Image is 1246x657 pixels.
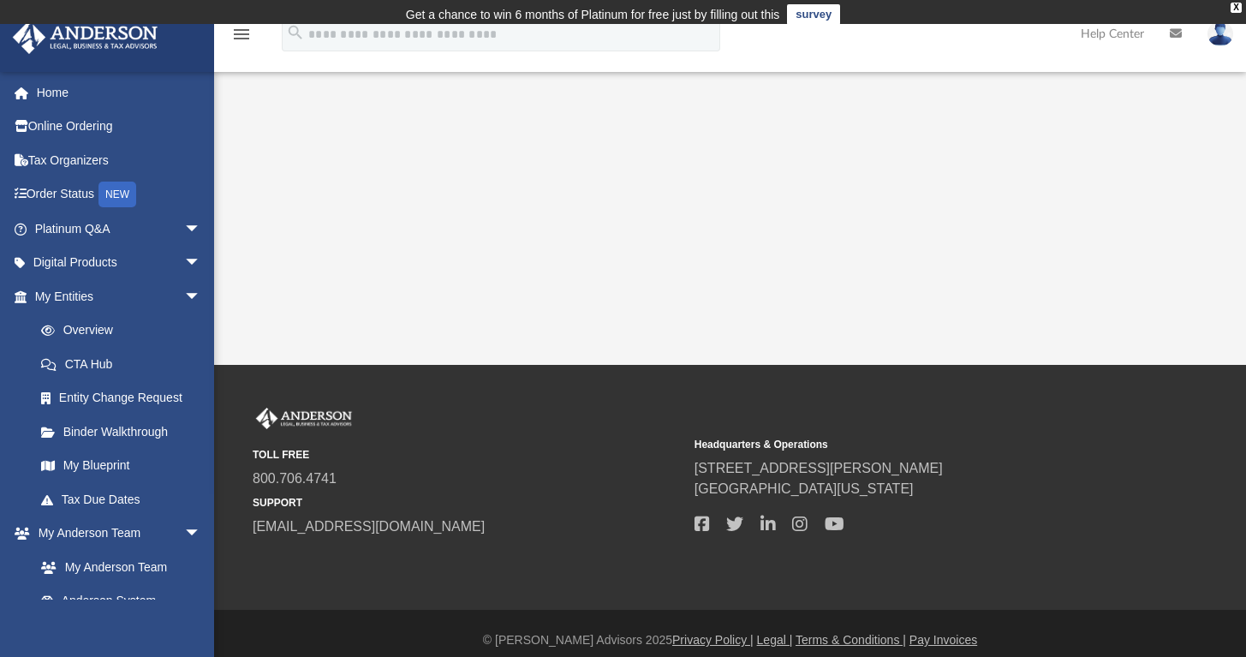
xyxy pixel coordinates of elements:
[253,519,485,534] a: [EMAIL_ADDRESS][DOMAIN_NAME]
[672,633,754,647] a: Privacy Policy |
[24,482,227,517] a: Tax Due Dates
[787,4,840,25] a: survey
[231,33,252,45] a: menu
[24,347,227,381] a: CTA Hub
[12,517,218,551] a: My Anderson Teamarrow_drop_down
[12,110,227,144] a: Online Ordering
[12,246,227,280] a: Digital Productsarrow_drop_down
[184,246,218,281] span: arrow_drop_down
[12,279,227,314] a: My Entitiesarrow_drop_down
[24,381,227,415] a: Entity Change Request
[184,517,218,552] span: arrow_drop_down
[253,495,683,511] small: SUPPORT
[214,631,1246,649] div: © [PERSON_NAME] Advisors 2025
[24,550,210,584] a: My Anderson Team
[184,212,218,247] span: arrow_drop_down
[12,177,227,212] a: Order StatusNEW
[12,143,227,177] a: Tax Organizers
[8,21,163,54] img: Anderson Advisors Platinum Portal
[406,4,780,25] div: Get a chance to win 6 months of Platinum for free just by filling out this
[796,633,906,647] a: Terms & Conditions |
[253,447,683,463] small: TOLL FREE
[286,23,305,42] i: search
[184,279,218,314] span: arrow_drop_down
[253,471,337,486] a: 800.706.4741
[12,75,227,110] a: Home
[1207,21,1233,46] img: User Pic
[231,24,252,45] i: menu
[24,449,218,483] a: My Blueprint
[695,481,914,496] a: [GEOGRAPHIC_DATA][US_STATE]
[98,182,136,207] div: NEW
[24,314,227,348] a: Overview
[1231,3,1242,13] div: close
[909,633,977,647] a: Pay Invoices
[12,212,227,246] a: Platinum Q&Aarrow_drop_down
[253,408,355,430] img: Anderson Advisors Platinum Portal
[24,415,227,449] a: Binder Walkthrough
[24,584,218,618] a: Anderson System
[695,461,943,475] a: [STREET_ADDRESS][PERSON_NAME]
[695,437,1124,452] small: Headquarters & Operations
[757,633,793,647] a: Legal |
